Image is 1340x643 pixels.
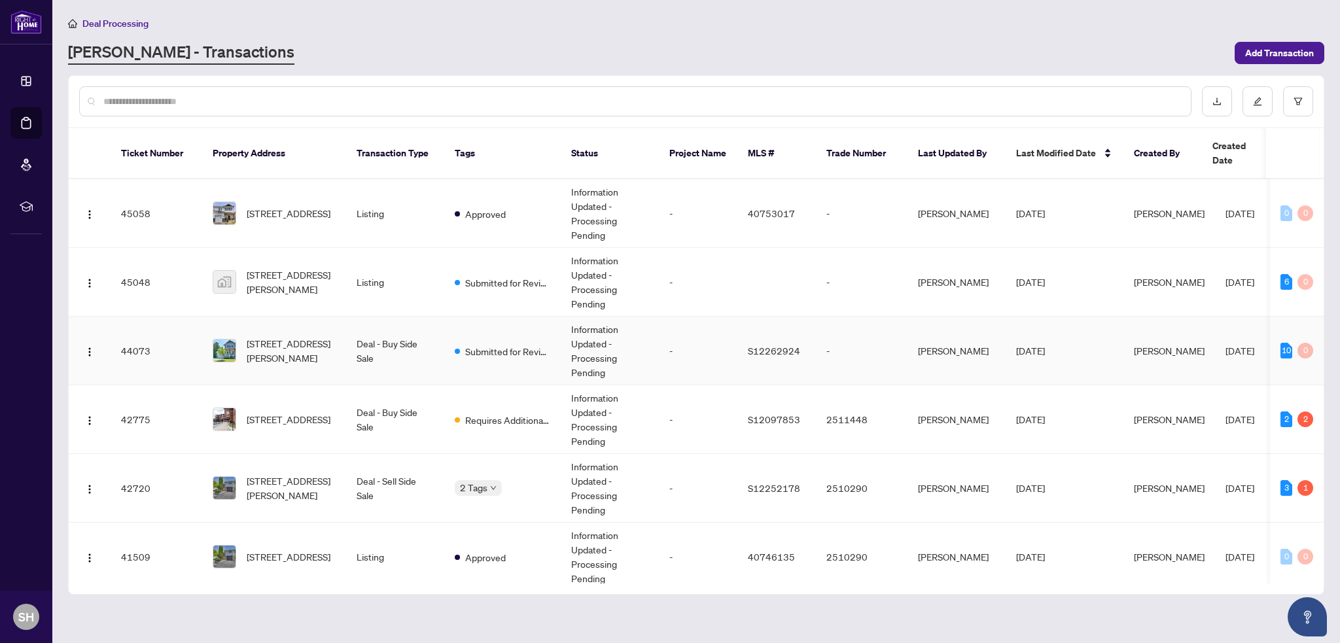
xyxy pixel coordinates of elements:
[1134,551,1205,563] span: [PERSON_NAME]
[1202,128,1294,179] th: Created Date
[444,128,561,179] th: Tags
[1297,205,1313,221] div: 0
[111,179,202,248] td: 45058
[1016,482,1045,494] span: [DATE]
[1225,413,1254,425] span: [DATE]
[816,317,908,385] td: -
[1297,274,1313,290] div: 0
[247,206,330,220] span: [STREET_ADDRESS]
[1297,343,1313,358] div: 0
[1297,480,1313,496] div: 1
[213,339,236,362] img: thumbnail-img
[1283,86,1313,116] button: filter
[79,340,100,361] button: Logo
[561,248,659,317] td: Information Updated - Processing Pending
[659,454,737,523] td: -
[659,385,737,454] td: -
[84,484,95,495] img: Logo
[247,268,336,296] span: [STREET_ADDRESS][PERSON_NAME]
[111,454,202,523] td: 42720
[1016,276,1045,288] span: [DATE]
[659,523,737,591] td: -
[1134,413,1205,425] span: [PERSON_NAME]
[1016,146,1096,160] span: Last Modified Date
[465,550,506,565] span: Approved
[1280,480,1292,496] div: 3
[1202,86,1232,116] button: download
[79,409,100,430] button: Logo
[79,478,100,498] button: Logo
[816,523,908,591] td: 2510290
[1212,139,1267,167] span: Created Date
[346,248,444,317] td: Listing
[659,128,737,179] th: Project Name
[79,546,100,567] button: Logo
[1134,207,1205,219] span: [PERSON_NAME]
[465,207,506,221] span: Approved
[82,18,149,29] span: Deal Processing
[1006,128,1123,179] th: Last Modified Date
[247,549,330,564] span: [STREET_ADDRESS]
[816,128,908,179] th: Trade Number
[908,248,1006,317] td: [PERSON_NAME]
[561,317,659,385] td: Information Updated - Processing Pending
[1297,549,1313,565] div: 0
[561,179,659,248] td: Information Updated - Processing Pending
[346,385,444,454] td: Deal - Buy Side Sale
[84,347,95,357] img: Logo
[1280,411,1292,427] div: 2
[561,523,659,591] td: Information Updated - Processing Pending
[1016,207,1045,219] span: [DATE]
[1134,345,1205,356] span: [PERSON_NAME]
[68,41,294,65] a: [PERSON_NAME] - Transactions
[10,10,42,34] img: logo
[1225,345,1254,356] span: [DATE]
[202,128,346,179] th: Property Address
[659,248,737,317] td: -
[659,317,737,385] td: -
[908,385,1006,454] td: [PERSON_NAME]
[18,608,34,626] span: SH
[748,207,795,219] span: 40753017
[1280,205,1292,221] div: 0
[1016,413,1045,425] span: [DATE]
[748,551,795,563] span: 40746135
[1235,42,1324,64] button: Add Transaction
[1280,343,1292,358] div: 10
[1016,345,1045,356] span: [DATE]
[1245,43,1314,63] span: Add Transaction
[908,179,1006,248] td: [PERSON_NAME]
[465,275,550,290] span: Submitted for Review
[816,179,908,248] td: -
[816,385,908,454] td: 2511448
[111,385,202,454] td: 42775
[111,317,202,385] td: 44073
[1134,276,1205,288] span: [PERSON_NAME]
[460,480,487,495] span: 2 Tags
[816,454,908,523] td: 2510290
[247,474,336,502] span: [STREET_ADDRESS][PERSON_NAME]
[213,477,236,499] img: thumbnail-img
[1297,411,1313,427] div: 2
[561,454,659,523] td: Information Updated - Processing Pending
[1294,97,1303,106] span: filter
[1280,549,1292,565] div: 0
[247,412,330,426] span: [STREET_ADDRESS]
[748,413,800,425] span: S12097853
[247,336,336,365] span: [STREET_ADDRESS][PERSON_NAME]
[79,203,100,224] button: Logo
[84,415,95,426] img: Logo
[1225,207,1254,219] span: [DATE]
[111,128,202,179] th: Ticket Number
[1212,97,1222,106] span: download
[737,128,816,179] th: MLS #
[84,553,95,563] img: Logo
[908,454,1006,523] td: [PERSON_NAME]
[1280,274,1292,290] div: 6
[213,202,236,224] img: thumbnail-img
[908,523,1006,591] td: [PERSON_NAME]
[1225,276,1254,288] span: [DATE]
[1288,597,1327,636] button: Open asap
[465,344,550,358] span: Submitted for Review
[111,248,202,317] td: 45048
